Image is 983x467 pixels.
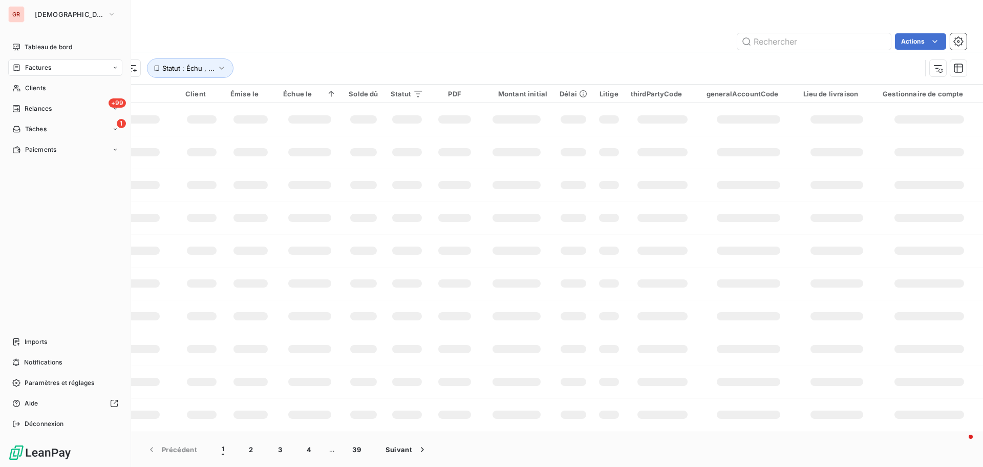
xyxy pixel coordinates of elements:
[294,439,324,460] button: 4
[803,90,871,98] div: Lieu de livraison
[883,90,975,98] div: Gestionnaire de compte
[25,399,38,408] span: Aide
[25,145,56,154] span: Paiements
[25,104,52,113] span: Relances
[24,358,62,367] span: Notifications
[8,444,72,461] img: Logo LeanPay
[324,441,340,458] span: …
[25,84,46,93] span: Clients
[117,119,126,128] span: 1
[25,419,64,429] span: Déconnexion
[8,395,122,412] a: Aide
[185,90,218,98] div: Client
[600,90,618,98] div: Litige
[340,439,373,460] button: 39
[373,439,440,460] button: Suivant
[25,63,51,72] span: Factures
[631,90,694,98] div: thirdPartyCode
[134,439,209,460] button: Précédent
[283,90,336,98] div: Échue le
[25,43,72,52] span: Tableau de bord
[948,432,973,457] iframe: Intercom live chat
[737,33,891,50] input: Rechercher
[25,125,47,134] span: Tâches
[895,33,946,50] button: Actions
[486,90,547,98] div: Montant initial
[109,98,126,108] span: +99
[25,337,47,347] span: Imports
[222,444,224,455] span: 1
[436,90,473,98] div: PDF
[35,10,103,18] span: [DEMOGRAPHIC_DATA]
[147,58,233,78] button: Statut : Échu , ...
[162,64,215,72] span: Statut : Échu , ...
[266,439,294,460] button: 3
[237,439,265,460] button: 2
[209,439,237,460] button: 1
[391,90,424,98] div: Statut
[707,90,791,98] div: generalAccountCode
[8,6,25,23] div: GR
[230,90,271,98] div: Émise le
[25,378,94,388] span: Paramètres et réglages
[560,90,587,98] div: Délai
[349,90,378,98] div: Solde dû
